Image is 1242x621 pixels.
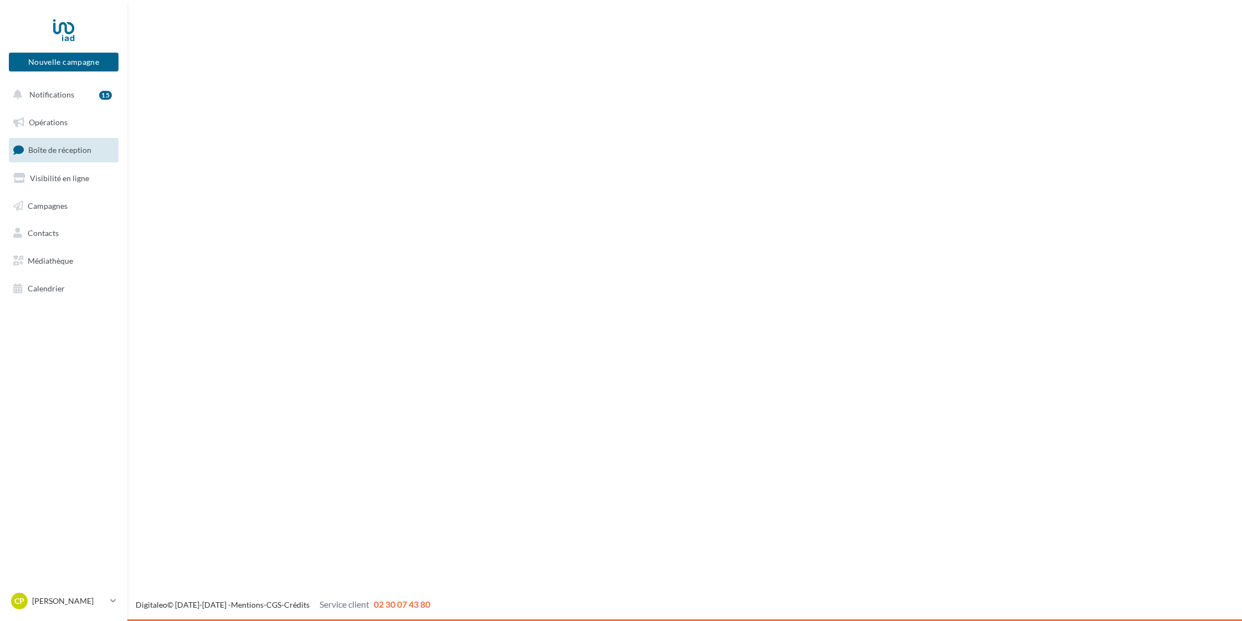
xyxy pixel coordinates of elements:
[99,91,112,100] div: 15
[30,173,89,183] span: Visibilité en ligne
[7,194,121,218] a: Campagnes
[29,117,68,127] span: Opérations
[28,256,73,265] span: Médiathèque
[266,600,281,609] a: CGS
[14,596,24,607] span: CP
[136,600,430,609] span: © [DATE]-[DATE] - - -
[374,599,430,609] span: 02 30 07 43 80
[29,90,74,99] span: Notifications
[7,111,121,134] a: Opérations
[7,138,121,162] a: Boîte de réception
[231,600,264,609] a: Mentions
[28,201,68,210] span: Campagnes
[319,599,369,609] span: Service client
[28,145,91,155] span: Boîte de réception
[7,222,121,245] a: Contacts
[28,228,59,238] span: Contacts
[7,277,121,300] a: Calendrier
[9,53,118,71] button: Nouvelle campagne
[28,284,65,293] span: Calendrier
[136,600,167,609] a: Digitaleo
[7,249,121,273] a: Médiathèque
[7,167,121,190] a: Visibilité en ligne
[32,596,106,607] p: [PERSON_NAME]
[7,83,116,106] button: Notifications 15
[284,600,310,609] a: Crédits
[9,591,118,612] a: CP [PERSON_NAME]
